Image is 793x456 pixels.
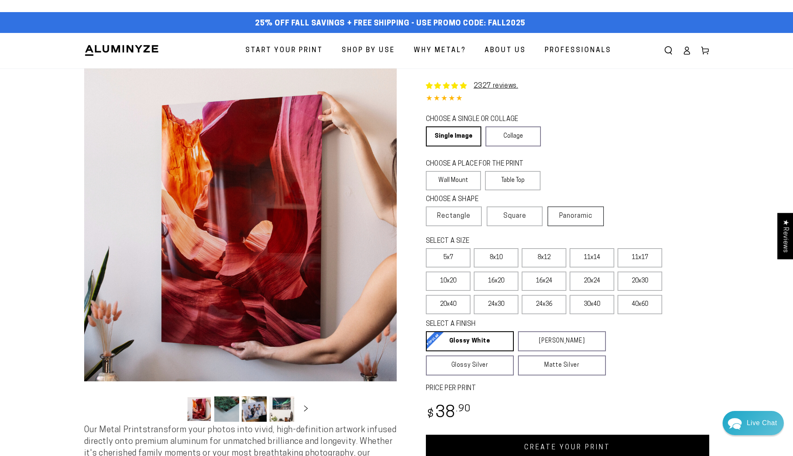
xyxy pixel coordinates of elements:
[522,272,566,291] label: 16x24
[426,331,514,351] a: Glossy White
[426,295,470,314] label: 20x40
[214,396,239,422] button: Load image 2 in gallery view
[426,195,534,204] legend: CHOOSE A SHAPE
[522,248,566,267] label: 8x12
[426,237,593,246] legend: SELECT A SIZE
[570,295,614,314] label: 30x40
[474,295,518,314] label: 24x30
[474,272,518,291] label: 16x20
[297,400,315,418] button: Slide right
[426,320,586,329] legend: SELECT A FINISH
[485,45,526,57] span: About Us
[618,295,662,314] label: 40x60
[408,40,472,62] a: Why Metal?
[426,405,471,421] bdi: 38
[777,213,793,259] div: Click to open Judge.me floating reviews tab
[84,68,397,424] media-gallery: Gallery Viewer
[456,404,471,414] sup: .90
[478,40,532,62] a: About Us
[426,384,709,393] label: PRICE PER PRINT
[522,295,566,314] label: 24x36
[245,45,323,57] span: Start Your Print
[269,396,294,422] button: Load image 4 in gallery view
[485,171,540,190] label: Table Top
[618,248,662,267] label: 11x17
[426,115,533,124] legend: CHOOSE A SINGLE OR COLLAGE
[84,44,159,57] img: Aluminyze
[437,211,470,221] span: Rectangle
[538,40,618,62] a: Professionals
[166,400,184,418] button: Slide left
[426,171,481,190] label: Wall Mount
[426,159,533,169] legend: CHOOSE A PLACE FOR THE PRINT
[335,40,401,62] a: Shop By Use
[659,41,678,60] summary: Search our site
[747,411,777,435] div: Contact Us Directly
[426,93,709,105] div: 4.85 out of 5.0 stars
[618,272,662,291] label: 20x30
[427,409,434,420] span: $
[503,211,526,221] span: Square
[242,396,267,422] button: Load image 3 in gallery view
[485,126,541,146] a: Collage
[426,126,481,146] a: Single Image
[518,355,606,375] a: Matte Silver
[570,248,614,267] label: 11x14
[187,396,212,422] button: Load image 1 in gallery view
[545,45,611,57] span: Professionals
[474,248,518,267] label: 8x10
[570,272,614,291] label: 20x24
[342,45,395,57] span: Shop By Use
[426,272,470,291] label: 10x20
[414,45,466,57] span: Why Metal?
[518,331,606,351] a: [PERSON_NAME]
[239,40,329,62] a: Start Your Print
[426,248,470,267] label: 5x7
[426,355,514,375] a: Glossy Silver
[474,83,518,89] a: 2327 reviews.
[723,411,784,435] div: Chat widget toggle
[255,19,525,28] span: 25% off FALL Savings + Free Shipping - Use Promo Code: FALL2025
[559,213,593,219] span: Panoramic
